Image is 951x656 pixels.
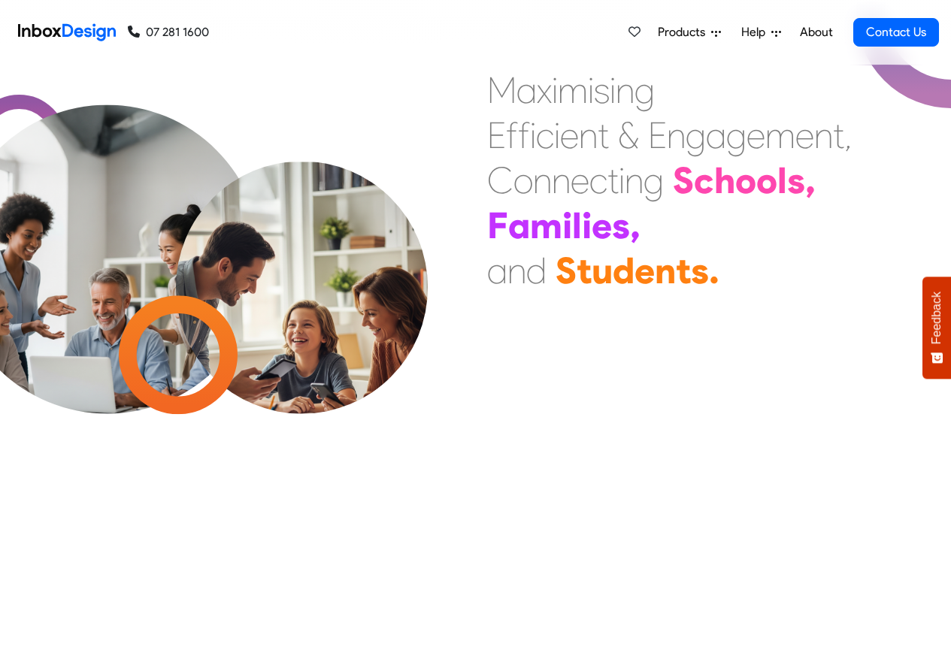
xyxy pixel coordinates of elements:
div: h [714,158,735,203]
div: i [588,68,594,113]
div: o [513,158,533,203]
div: d [613,248,635,293]
div: f [506,113,518,158]
div: m [765,113,795,158]
div: & [618,113,639,158]
div: x [537,68,552,113]
div: g [686,113,706,158]
div: a [487,248,507,293]
div: i [582,203,592,248]
div: s [691,248,709,293]
div: , [805,158,816,203]
div: e [795,113,814,158]
div: n [616,68,635,113]
div: i [619,158,625,203]
div: . [709,248,719,293]
div: n [625,158,644,203]
div: g [635,68,655,113]
div: c [694,158,714,203]
div: n [667,113,686,158]
div: n [552,158,571,203]
div: C [487,158,513,203]
div: c [589,158,607,203]
span: Help [741,23,771,41]
a: Contact Us [853,18,939,47]
div: n [533,158,552,203]
a: Help [735,17,787,47]
div: M [487,68,516,113]
div: d [526,248,547,293]
div: u [592,248,613,293]
div: i [552,68,558,113]
div: e [560,113,579,158]
div: F [487,203,508,248]
div: e [635,248,655,293]
div: m [558,68,588,113]
div: e [747,113,765,158]
div: , [630,203,641,248]
div: n [579,113,598,158]
button: Feedback - Show survey [922,277,951,379]
div: S [673,158,694,203]
div: i [610,68,616,113]
div: E [487,113,506,158]
div: l [777,158,787,203]
div: s [612,203,630,248]
div: S [556,248,577,293]
div: o [735,158,756,203]
div: t [598,113,609,158]
div: a [508,203,530,248]
div: a [706,113,726,158]
a: Products [652,17,727,47]
div: g [644,158,664,203]
div: s [594,68,610,113]
img: parents_with_child.png [144,162,459,476]
div: l [572,203,582,248]
div: a [516,68,537,113]
div: e [592,203,612,248]
div: t [676,248,691,293]
div: i [554,113,560,158]
div: t [607,158,619,203]
span: Feedback [930,292,943,344]
div: g [726,113,747,158]
div: f [518,113,530,158]
a: 07 281 1600 [128,23,209,41]
span: Products [658,23,711,41]
a: About [795,17,837,47]
div: s [787,158,805,203]
div: o [756,158,777,203]
div: n [814,113,833,158]
div: m [530,203,562,248]
div: t [577,248,592,293]
div: c [536,113,554,158]
div: n [655,248,676,293]
div: Maximising Efficient & Engagement, Connecting Schools, Families, and Students. [487,68,852,293]
div: , [844,113,852,158]
div: e [571,158,589,203]
div: i [562,203,572,248]
div: i [530,113,536,158]
div: t [833,113,844,158]
div: E [648,113,667,158]
div: n [507,248,526,293]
